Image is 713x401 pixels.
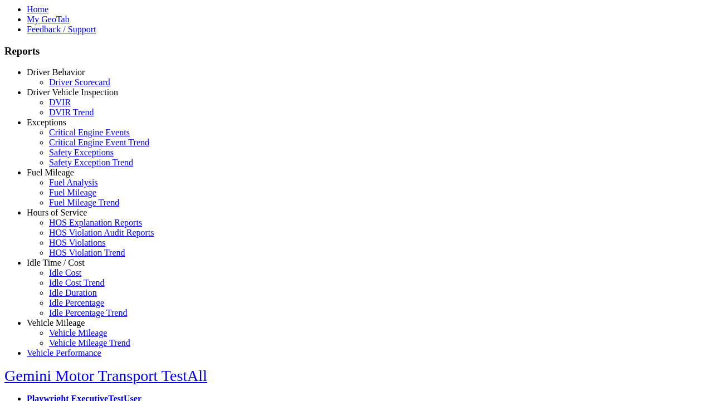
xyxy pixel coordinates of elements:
a: HOS Violation Trend [49,248,125,257]
a: Hours of Service [27,208,87,217]
a: Vehicle Mileage Trend [49,338,130,348]
a: Idle Cost [49,268,81,277]
a: DVIR [49,97,71,107]
h3: Reports [4,45,709,57]
a: Fuel Mileage [49,188,96,197]
a: DVIR Trend [49,107,94,117]
a: Vehicle Mileage [27,318,85,327]
a: HOS Violation Audit Reports [49,228,154,237]
a: Critical Engine Event Trend [49,138,149,147]
a: HOS Explanation Reports [49,218,142,227]
a: My GeoTab [27,14,70,24]
a: Safety Exceptions [49,148,114,157]
a: Fuel Mileage Trend [49,198,119,207]
a: Idle Time / Cost [27,258,85,267]
a: Vehicle Mileage [49,328,107,338]
a: Idle Percentage Trend [49,308,127,317]
a: HOS Violations [49,238,105,247]
a: Vehicle Performance [27,348,101,358]
a: Feedback / Support [27,25,96,34]
a: Home [27,4,48,14]
a: Idle Duration [49,288,97,297]
a: Critical Engine Events [49,128,130,137]
a: Gemini Motor Transport TestAll [4,367,207,384]
a: Exceptions [27,118,66,127]
a: Driver Scorecard [49,77,110,87]
a: Driver Behavior [27,67,85,77]
a: Driver Vehicle Inspection [27,87,118,97]
a: Fuel Analysis [49,178,98,187]
a: Fuel Mileage [27,168,74,177]
a: Idle Cost Trend [49,278,105,287]
a: Idle Percentage [49,298,104,307]
a: Safety Exception Trend [49,158,133,167]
